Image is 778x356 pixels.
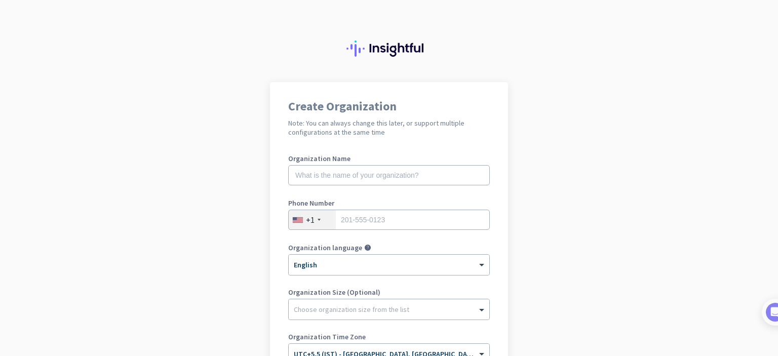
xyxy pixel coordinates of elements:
[288,118,490,137] h2: Note: You can always change this later, or support multiple configurations at the same time
[288,165,490,185] input: What is the name of your organization?
[288,333,490,340] label: Organization Time Zone
[288,155,490,162] label: Organization Name
[288,244,362,251] label: Organization language
[288,200,490,207] label: Phone Number
[364,244,371,251] i: help
[346,41,432,57] img: Insightful
[288,289,490,296] label: Organization Size (Optional)
[288,210,490,230] input: 201-555-0123
[288,100,490,112] h1: Create Organization
[306,215,315,225] div: +1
